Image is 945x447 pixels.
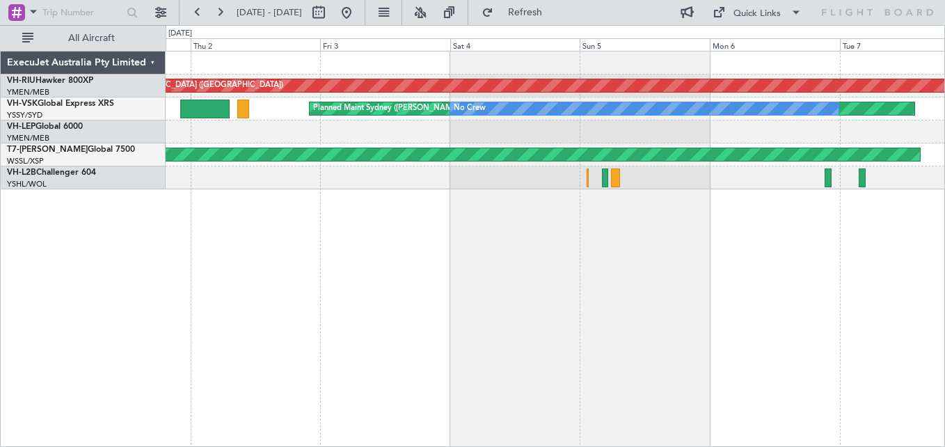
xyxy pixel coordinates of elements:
div: Planned Maint Sydney ([PERSON_NAME] Intl) [313,98,475,119]
div: Sat 4 [450,38,580,51]
div: Mon 6 [710,38,840,51]
span: All Aircraft [36,33,147,43]
span: Refresh [496,8,555,17]
div: Sun 5 [580,38,710,51]
a: YMEN/MEB [7,87,49,97]
div: [DATE] [168,28,192,40]
div: Planned Maint [GEOGRAPHIC_DATA] ([GEOGRAPHIC_DATA]) [64,75,283,96]
a: YSSY/SYD [7,110,42,120]
a: YSHL/WOL [7,179,47,189]
a: T7-[PERSON_NAME]Global 7500 [7,146,135,154]
a: VH-L2BChallenger 604 [7,168,96,177]
span: VH-RIU [7,77,35,85]
a: VH-LEPGlobal 6000 [7,123,83,131]
button: All Aircraft [15,27,151,49]
div: No Crew [454,98,486,119]
span: T7-[PERSON_NAME] [7,146,88,154]
a: VH-VSKGlobal Express XRS [7,100,114,108]
div: Fri 3 [320,38,450,51]
span: [DATE] - [DATE] [237,6,302,19]
a: VH-RIUHawker 800XP [7,77,93,85]
a: YMEN/MEB [7,133,49,143]
a: WSSL/XSP [7,156,44,166]
button: Quick Links [706,1,809,24]
span: VH-L2B [7,168,36,177]
span: VH-LEP [7,123,35,131]
span: VH-VSK [7,100,38,108]
div: Quick Links [733,7,781,21]
button: Refresh [475,1,559,24]
div: Thu 2 [191,38,321,51]
input: Trip Number [42,2,122,23]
